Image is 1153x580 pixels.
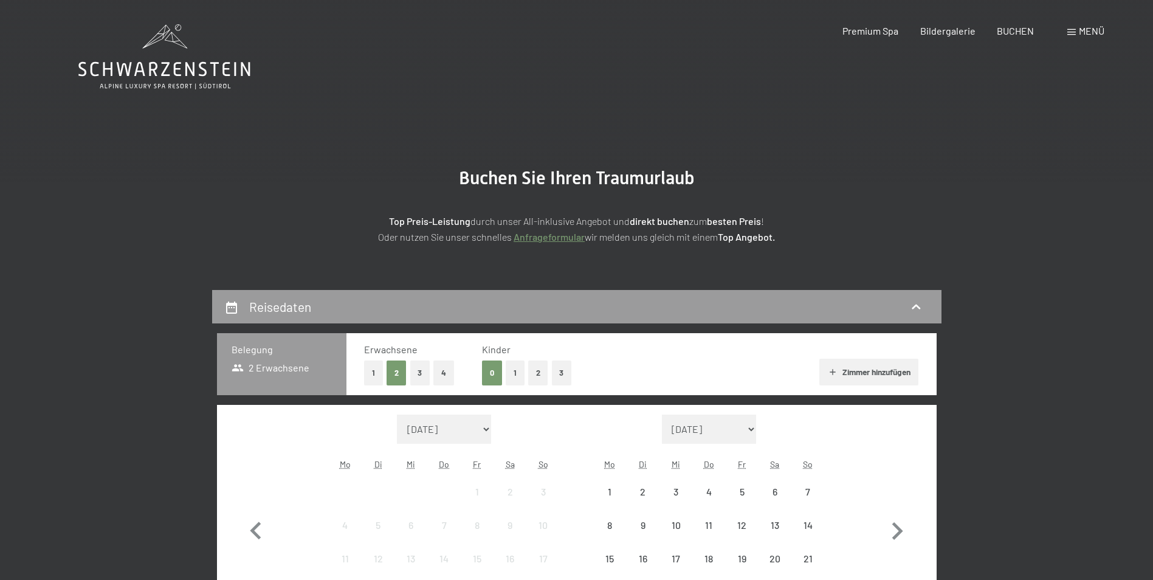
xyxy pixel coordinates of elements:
div: Anreise nicht möglich [759,475,791,508]
div: Anreise nicht möglich [494,509,526,542]
div: Anreise nicht möglich [791,509,824,542]
div: 12 [726,520,757,551]
div: 2 [495,487,525,517]
div: 8 [462,520,492,551]
div: 8 [594,520,625,551]
div: Anreise nicht möglich [759,509,791,542]
abbr: Dienstag [374,459,382,469]
div: 14 [793,520,823,551]
abbr: Freitag [738,459,746,469]
div: Sun Sep 21 2025 [791,542,824,575]
div: Mon Aug 04 2025 [329,509,362,542]
strong: besten Preis [707,215,761,227]
a: Premium Spa [842,25,898,36]
abbr: Montag [340,459,351,469]
div: Sun Aug 10 2025 [526,509,559,542]
span: 2 Erwachsene [232,361,310,375]
div: Anreise nicht möglich [759,542,791,575]
div: Mon Sep 01 2025 [593,475,626,508]
div: 7 [793,487,823,517]
span: Kinder [482,344,511,355]
div: Anreise nicht möglich [791,475,824,508]
div: Sun Sep 07 2025 [791,475,824,508]
div: 3 [661,487,691,517]
strong: direkt buchen [630,215,689,227]
div: Sat Sep 06 2025 [759,475,791,508]
div: Anreise nicht möglich [725,475,758,508]
div: Anreise nicht möglich [627,542,659,575]
div: Anreise nicht möglich [329,542,362,575]
span: Erwachsene [364,344,418,355]
abbr: Donnerstag [704,459,714,469]
div: 4 [330,520,360,551]
div: Wed Sep 10 2025 [659,509,692,542]
div: Sat Aug 16 2025 [494,542,526,575]
div: Tue Aug 05 2025 [362,509,394,542]
div: Anreise nicht möglich [692,509,725,542]
div: Thu Sep 11 2025 [692,509,725,542]
div: Fri Sep 05 2025 [725,475,758,508]
div: 1 [594,487,625,517]
div: 7 [429,520,459,551]
div: Tue Aug 12 2025 [362,542,394,575]
button: 3 [410,361,430,385]
div: 6 [396,520,426,551]
div: 9 [628,520,658,551]
span: Bildergalerie [920,25,976,36]
div: Thu Sep 18 2025 [692,542,725,575]
div: Wed Aug 13 2025 [394,542,427,575]
div: Fri Aug 15 2025 [461,542,494,575]
div: 4 [694,487,724,517]
div: 10 [661,520,691,551]
div: Anreise nicht möglich [593,542,626,575]
button: 0 [482,361,502,385]
div: Anreise nicht möglich [692,475,725,508]
div: Anreise nicht möglich [329,509,362,542]
h3: Belegung [232,343,332,356]
div: Anreise nicht möglich [461,475,494,508]
div: Fri Sep 12 2025 [725,509,758,542]
abbr: Freitag [473,459,481,469]
a: Anfrageformular [514,231,585,243]
div: Anreise nicht möglich [428,542,461,575]
div: 1 [462,487,492,517]
div: Anreise nicht möglich [394,542,427,575]
div: Fri Aug 01 2025 [461,475,494,508]
div: Thu Aug 07 2025 [428,509,461,542]
div: 6 [760,487,790,517]
abbr: Dienstag [639,459,647,469]
button: 2 [528,361,548,385]
div: Mon Sep 08 2025 [593,509,626,542]
div: 5 [726,487,757,517]
div: 10 [528,520,558,551]
div: Anreise nicht möglich [627,475,659,508]
div: Fri Sep 19 2025 [725,542,758,575]
abbr: Samstag [506,459,515,469]
div: Mon Aug 11 2025 [329,542,362,575]
div: Anreise nicht möglich [494,475,526,508]
div: Anreise nicht möglich [692,542,725,575]
button: 4 [433,361,454,385]
div: Mon Sep 15 2025 [593,542,626,575]
div: 11 [694,520,724,551]
div: Anreise nicht möglich [428,509,461,542]
button: 3 [552,361,572,385]
div: Sun Sep 14 2025 [791,509,824,542]
span: Buchen Sie Ihren Traumurlaub [459,167,695,188]
div: Anreise nicht möglich [362,542,394,575]
div: Wed Sep 03 2025 [659,475,692,508]
h2: Reisedaten [249,299,311,314]
div: Anreise nicht möglich [791,542,824,575]
button: 1 [364,361,383,385]
abbr: Sonntag [803,459,813,469]
div: 13 [760,520,790,551]
button: 1 [506,361,525,385]
div: Tue Sep 16 2025 [627,542,659,575]
div: Anreise nicht möglich [593,509,626,542]
div: Sat Aug 09 2025 [494,509,526,542]
div: 2 [628,487,658,517]
div: Anreise nicht möglich [461,542,494,575]
div: 9 [495,520,525,551]
div: Anreise nicht möglich [659,475,692,508]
